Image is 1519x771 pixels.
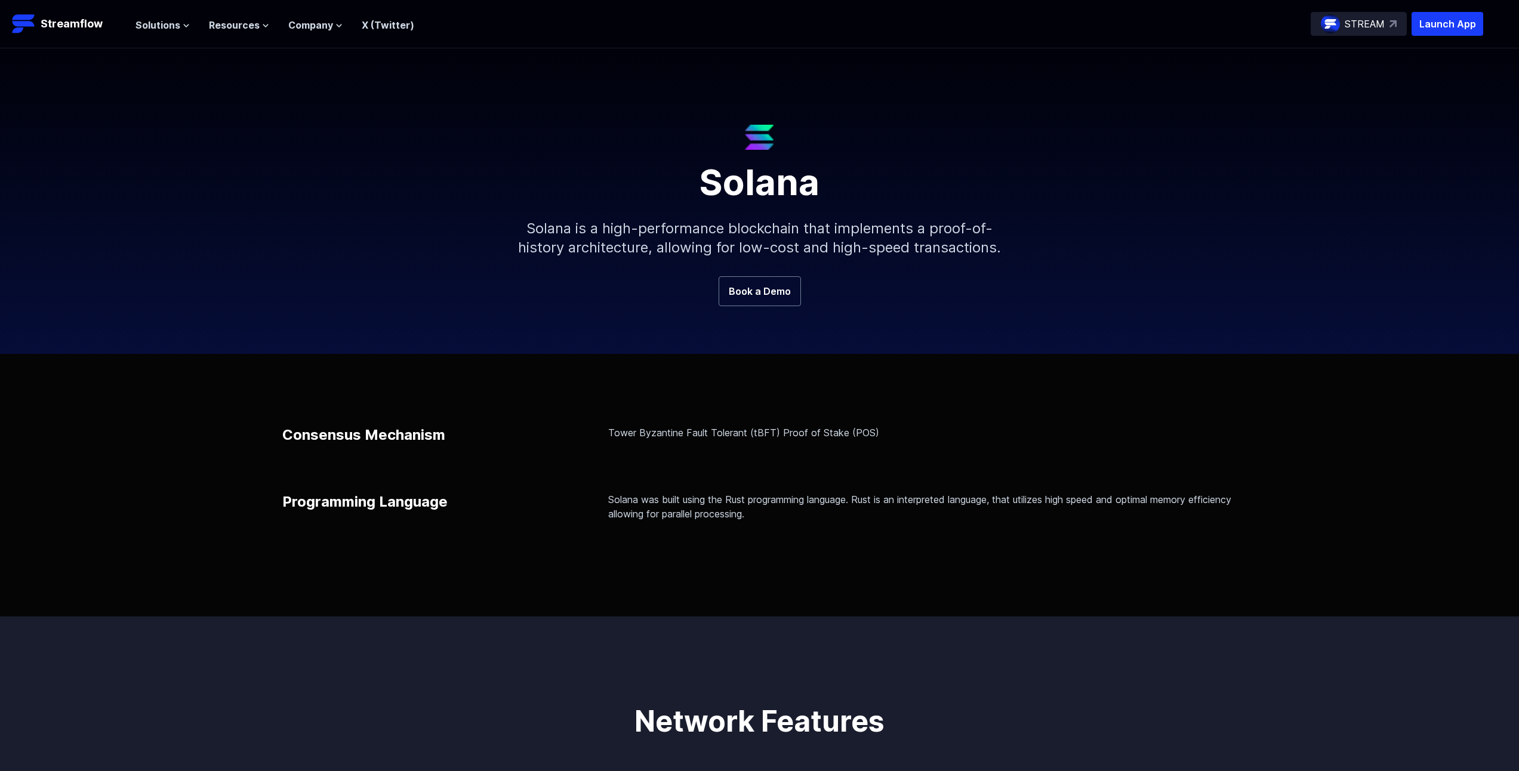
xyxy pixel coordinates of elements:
[1412,12,1483,36] button: Launch App
[1345,17,1385,31] p: STREAM
[135,18,190,32] button: Solutions
[41,16,103,32] p: Streamflow
[288,18,343,32] button: Company
[282,425,445,445] p: Consensus Mechanism
[1311,12,1407,36] a: STREAM
[503,200,1016,276] p: Solana is a high-performance blockchain that implements a proof-of-history architecture, allowing...
[608,492,1237,521] p: Solana was built using the Rust programming language. Rust is an interpreted language, that utili...
[135,18,180,32] span: Solutions
[362,19,414,31] a: X (Twitter)
[12,12,124,36] a: Streamflow
[282,492,448,511] p: Programming Language
[492,707,1027,736] p: Network Features
[473,150,1046,200] h1: Solana
[1321,14,1340,33] img: streamflow-logo-circle.png
[608,425,1237,440] p: Tower Byzantine Fault Tolerant (tBFT) Proof of Stake (POS)
[12,12,36,36] img: Streamflow Logo
[209,18,269,32] button: Resources
[209,18,260,32] span: Resources
[1389,20,1397,27] img: top-right-arrow.svg
[719,276,801,306] a: Book a Demo
[288,18,333,32] span: Company
[745,125,774,150] img: Solana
